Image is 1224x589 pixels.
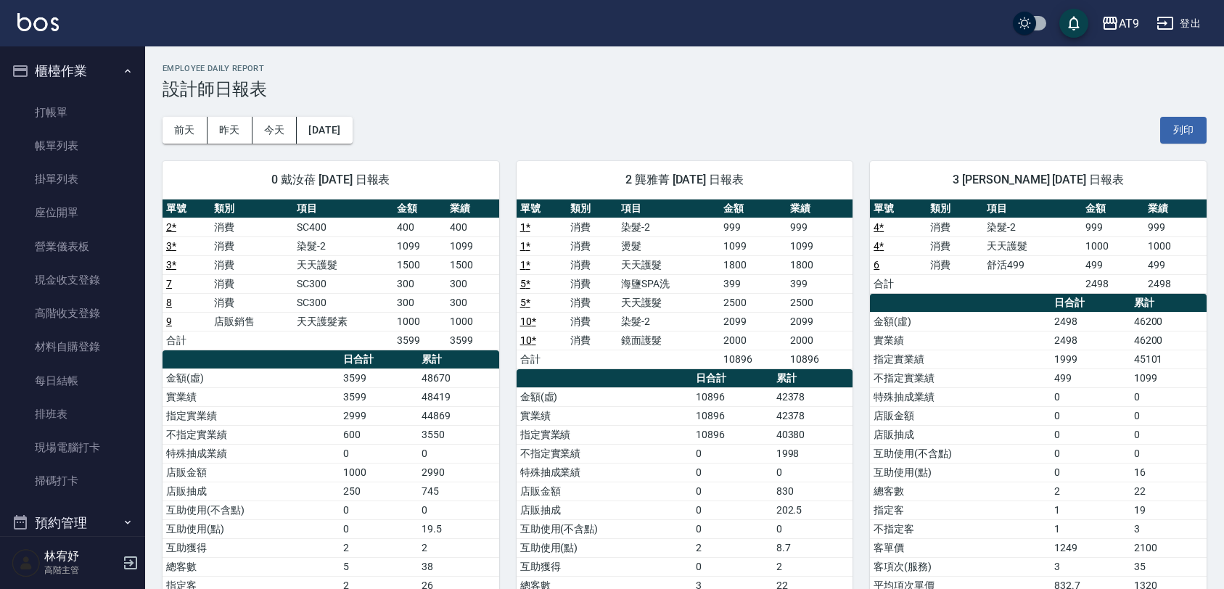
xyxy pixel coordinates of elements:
table: a dense table [517,199,853,369]
td: 合計 [517,350,567,368]
td: 999 [720,218,786,236]
td: 消費 [567,236,617,255]
td: 1000 [340,463,418,482]
td: 499 [1082,255,1144,274]
td: 店販銷售 [210,312,293,331]
td: 1 [1051,519,1130,538]
td: 0 [1051,425,1130,444]
th: 業績 [1144,199,1207,218]
a: 現場電腦打卡 [6,431,139,464]
td: 2000 [720,331,786,350]
td: 1500 [446,255,499,274]
td: 0 [418,444,499,463]
th: 單號 [163,199,210,218]
td: 600 [340,425,418,444]
a: 9 [166,316,172,327]
td: 消費 [927,236,983,255]
td: 300 [446,274,499,293]
td: 互助使用(不含點) [517,519,692,538]
h2: Employee Daily Report [163,64,1207,73]
td: 250 [340,482,418,501]
a: 8 [166,297,172,308]
button: [DATE] [297,117,352,144]
button: 櫃檯作業 [6,52,139,90]
td: 互助使用(不含點) [870,444,1051,463]
td: 1800 [786,255,853,274]
td: 互助使用(點) [163,519,340,538]
button: 列印 [1160,117,1207,144]
td: 46200 [1130,331,1207,350]
td: 互助獲得 [163,538,340,557]
td: 2498 [1082,274,1144,293]
td: 10896 [692,406,773,425]
h5: 林宥妤 [44,549,118,564]
td: SC300 [293,274,393,293]
td: 2 [418,538,499,557]
td: 消費 [927,218,983,236]
td: 0 [773,519,853,538]
td: 2999 [340,406,418,425]
td: 0 [1130,425,1207,444]
a: 打帳單 [6,96,139,129]
img: Person [12,548,41,577]
td: 2990 [418,463,499,482]
td: 42378 [773,406,853,425]
td: 金額(虛) [163,368,340,387]
td: 2099 [720,312,786,331]
td: 店販抽成 [870,425,1051,444]
td: 2498 [1051,331,1130,350]
td: 8.7 [773,538,853,557]
td: 399 [720,274,786,293]
button: 昨天 [208,117,252,144]
td: 客單價 [870,538,1051,557]
td: 指定實業績 [517,425,692,444]
td: 1000 [446,312,499,331]
td: 1249 [1051,538,1130,557]
td: 0 [340,444,418,463]
td: 1000 [393,312,446,331]
td: 不指定實業績 [870,368,1051,387]
a: 材料自購登錄 [6,330,139,363]
td: 1500 [393,255,446,274]
td: 2 [692,538,773,557]
td: 499 [1051,368,1130,387]
td: 消費 [210,255,293,274]
td: 0 [692,482,773,501]
td: 店販抽成 [517,501,692,519]
td: 1 [1051,501,1130,519]
td: 互助使用(點) [517,538,692,557]
td: 48419 [418,387,499,406]
td: 19 [1130,501,1207,519]
td: 天天護髮 [293,255,393,274]
td: 1999 [1051,350,1130,368]
td: 1099 [446,236,499,255]
td: 1000 [1082,236,1144,255]
td: 10896 [692,425,773,444]
td: 1998 [773,444,853,463]
td: 互助使用(點) [870,463,1051,482]
td: 舒活499 [983,255,1081,274]
th: 項目 [983,199,1081,218]
td: 消費 [210,218,293,236]
td: 830 [773,482,853,501]
td: 天天護髮素 [293,312,393,331]
td: 海鹽SPA洗 [617,274,720,293]
td: 19.5 [418,519,499,538]
td: 0 [340,519,418,538]
a: 高階收支登錄 [6,297,139,330]
td: 2 [1051,482,1130,501]
p: 高階主管 [44,564,118,577]
td: 1000 [1144,236,1207,255]
td: 0 [692,519,773,538]
th: 項目 [293,199,393,218]
td: 消費 [567,218,617,236]
td: 實業績 [163,387,340,406]
td: 2099 [786,312,853,331]
td: 鏡面護髮 [617,331,720,350]
td: SC400 [293,218,393,236]
td: 3 [1051,557,1130,576]
th: 日合計 [340,350,418,369]
td: 互助獲得 [517,557,692,576]
th: 單號 [870,199,927,218]
td: 2 [340,538,418,557]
